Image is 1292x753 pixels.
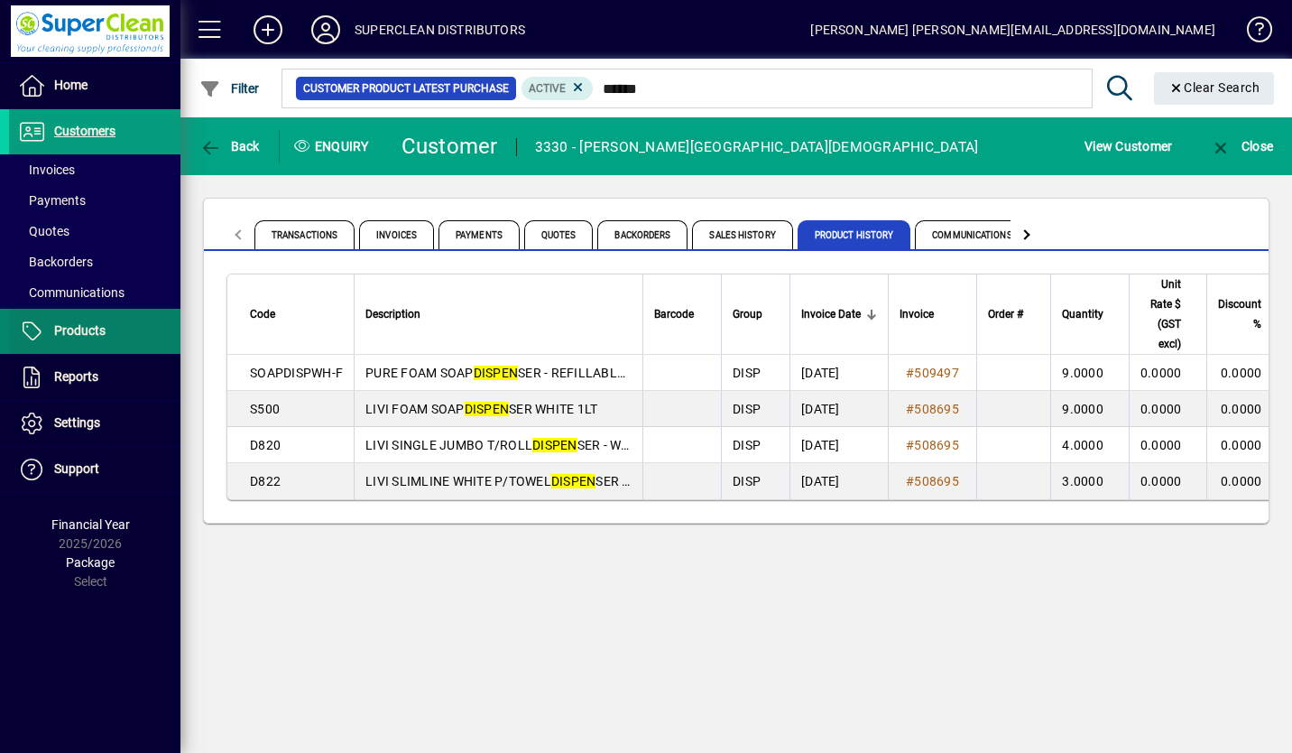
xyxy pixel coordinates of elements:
[365,304,420,324] span: Description
[900,304,965,324] div: Invoice
[51,517,130,532] span: Financial Year
[1154,72,1275,105] button: Clear
[789,355,888,391] td: [DATE]
[810,15,1215,44] div: [PERSON_NAME] [PERSON_NAME][EMAIL_ADDRESS][DOMAIN_NAME]
[250,474,281,488] span: D822
[9,63,180,108] a: Home
[551,474,596,488] em: DISPEN
[1218,294,1278,334] div: Discount %
[66,555,115,570] span: Package
[1206,463,1287,499] td: 0.0000
[521,77,594,100] mat-chip: Product Activation Status: Active
[195,72,264,105] button: Filter
[474,366,519,380] em: DISPEN
[54,78,88,92] span: Home
[199,81,260,96] span: Filter
[54,369,98,384] span: Reports
[1233,4,1269,62] a: Knowledge Base
[303,79,509,98] span: Customer Product Latest Purchase
[199,139,260,153] span: Back
[1129,463,1207,499] td: 0.0000
[1129,355,1207,391] td: 0.0000
[988,304,1023,324] span: Order #
[9,216,180,246] a: Quotes
[906,438,914,452] span: #
[1050,463,1129,499] td: 3.0000
[9,277,180,308] a: Communications
[1129,391,1207,427] td: 0.0000
[900,399,965,419] a: #508695
[914,366,959,380] span: 509497
[789,427,888,463] td: [DATE]
[733,474,761,488] span: DISP
[180,130,280,163] app-page-header-button: Back
[733,304,779,324] div: Group
[365,402,597,416] span: LIVI FOAM SOAP SER WHITE 1LT
[254,220,355,249] span: Transactions
[529,82,566,95] span: Active
[250,304,275,324] span: Code
[250,438,281,452] span: D820
[465,402,510,416] em: DISPEN
[1206,427,1287,463] td: 0.0000
[355,15,525,44] div: SUPERCLEAN DISTRIBUTORS
[801,304,861,324] span: Invoice Date
[1140,274,1198,354] div: Unit Rate $ (GST excl)
[733,304,762,324] span: Group
[1205,130,1278,163] button: Close
[9,401,180,446] a: Settings
[524,220,594,249] span: Quotes
[365,366,670,380] span: PURE FOAM SOAP SER - REFILLABLE WHITE.
[250,366,343,380] span: SOAPDISPWH-F
[365,438,649,452] span: LIVI SINGLE JUMBO T/ROLL SER - WHITE
[1080,130,1177,163] button: View Customer
[532,438,577,452] em: DISPEN
[914,438,959,452] span: 508695
[798,220,911,249] span: Product History
[1062,304,1120,324] div: Quantity
[915,220,1029,249] span: Communications
[18,285,125,300] span: Communications
[1129,427,1207,463] td: 0.0000
[789,463,888,499] td: [DATE]
[18,255,93,269] span: Backorders
[9,154,180,185] a: Invoices
[1050,355,1129,391] td: 9.0000
[195,130,264,163] button: Back
[18,163,75,177] span: Invoices
[9,309,180,354] a: Products
[733,438,761,452] span: DISP
[1218,294,1261,334] span: Discount %
[1168,80,1260,95] span: Clear Search
[365,304,632,324] div: Description
[54,124,115,138] span: Customers
[733,402,761,416] span: DISP
[1206,391,1287,427] td: 0.0000
[359,220,434,249] span: Invoices
[9,355,180,400] a: Reports
[18,193,86,208] span: Payments
[438,220,520,249] span: Payments
[250,402,280,416] span: S500
[1050,427,1129,463] td: 4.0000
[914,402,959,416] span: 508695
[900,471,965,491] a: #508695
[692,220,792,249] span: Sales History
[654,304,694,324] span: Barcode
[801,304,877,324] div: Invoice Date
[250,304,343,324] div: Code
[789,391,888,427] td: [DATE]
[54,461,99,476] span: Support
[906,402,914,416] span: #
[900,304,934,324] span: Invoice
[297,14,355,46] button: Profile
[1140,274,1182,354] span: Unit Rate $ (GST excl)
[906,366,914,380] span: #
[654,304,710,324] div: Barcode
[365,474,669,488] span: LIVI SLIMLINE WHITE P/TOWEL SER - LARGE
[535,133,979,162] div: 3330 - [PERSON_NAME][GEOGRAPHIC_DATA][DEMOGRAPHIC_DATA]
[1084,132,1172,161] span: View Customer
[1062,304,1103,324] span: Quantity
[733,366,761,380] span: DISP
[1050,391,1129,427] td: 9.0000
